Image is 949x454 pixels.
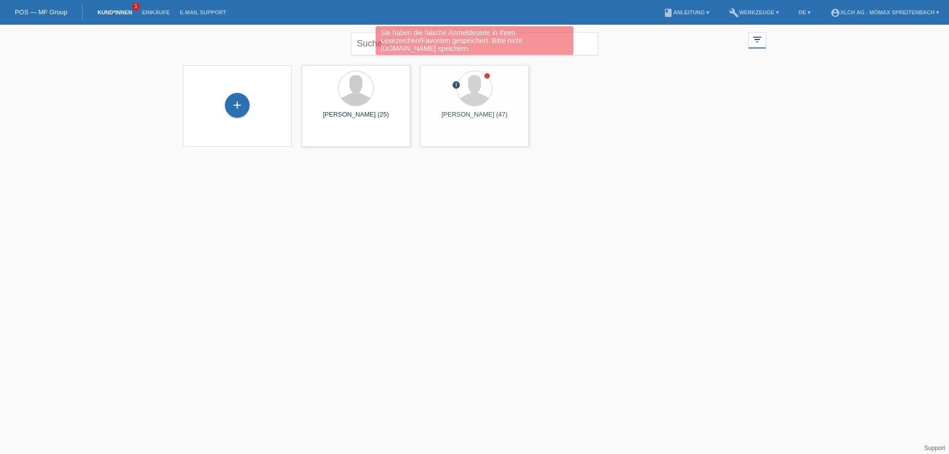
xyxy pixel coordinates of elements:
[724,9,784,15] a: buildWerkzeuge ▾
[924,445,945,452] a: Support
[830,8,840,18] i: account_circle
[137,9,174,15] a: Einkäufe
[225,97,249,114] div: Kund*in hinzufügen
[794,9,816,15] a: DE ▾
[309,111,402,126] div: [PERSON_NAME] (25)
[658,9,714,15] a: bookAnleitung ▾
[729,8,739,18] i: build
[663,8,673,18] i: book
[15,8,67,16] a: POS — MF Group
[132,2,140,11] span: 1
[175,9,231,15] a: E-Mail Support
[92,9,137,15] a: Kund*innen
[428,111,521,126] div: [PERSON_NAME] (47)
[452,81,461,89] i: error
[376,26,573,55] div: Sie haben die falsche Anmeldeseite in Ihren Lesezeichen/Favoriten gespeichert. Bitte nicht [DOMAI...
[452,81,461,91] div: Unbestätigt, in Bearbeitung
[825,9,944,15] a: account_circleXLCH AG - Mömax Spreitenbach ▾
